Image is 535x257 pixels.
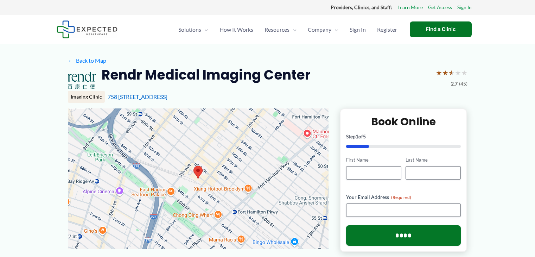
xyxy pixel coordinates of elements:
span: (45) [459,79,467,88]
a: ResourcesMenu Toggle [259,17,302,42]
span: 1 [356,133,358,139]
a: 758 [STREET_ADDRESS] [108,93,167,100]
h2: Rendr Medical Imaging Center [102,66,311,83]
a: Register [371,17,403,42]
a: Get Access [428,3,452,12]
a: How It Works [214,17,259,42]
a: SolutionsMenu Toggle [173,17,214,42]
span: How It Works [219,17,253,42]
label: Your Email Address [346,194,461,201]
h2: Book Online [346,115,461,128]
span: ★ [436,66,442,79]
span: ★ [442,66,448,79]
label: Last Name [406,157,461,163]
span: 2.7 [451,79,458,88]
span: ← [68,57,75,64]
a: ←Back to Map [68,55,106,66]
span: Menu Toggle [331,17,338,42]
a: Sign In [344,17,371,42]
span: (Required) [391,195,411,200]
span: Company [308,17,331,42]
span: 5 [363,133,366,139]
span: Solutions [178,17,201,42]
span: Menu Toggle [289,17,297,42]
span: ★ [455,66,461,79]
strong: Providers, Clinics, and Staff: [331,4,392,10]
span: Menu Toggle [201,17,208,42]
span: Resources [265,17,289,42]
nav: Primary Site Navigation [173,17,403,42]
a: Learn More [397,3,423,12]
span: Register [377,17,397,42]
div: Imaging Clinic [68,91,105,103]
span: ★ [461,66,467,79]
span: Sign In [350,17,366,42]
img: Expected Healthcare Logo - side, dark font, small [57,20,117,38]
a: Find a Clinic [410,21,472,37]
label: First Name [346,157,401,163]
span: ★ [448,66,455,79]
p: Step of [346,134,461,139]
a: Sign In [457,3,472,12]
a: CompanyMenu Toggle [302,17,344,42]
